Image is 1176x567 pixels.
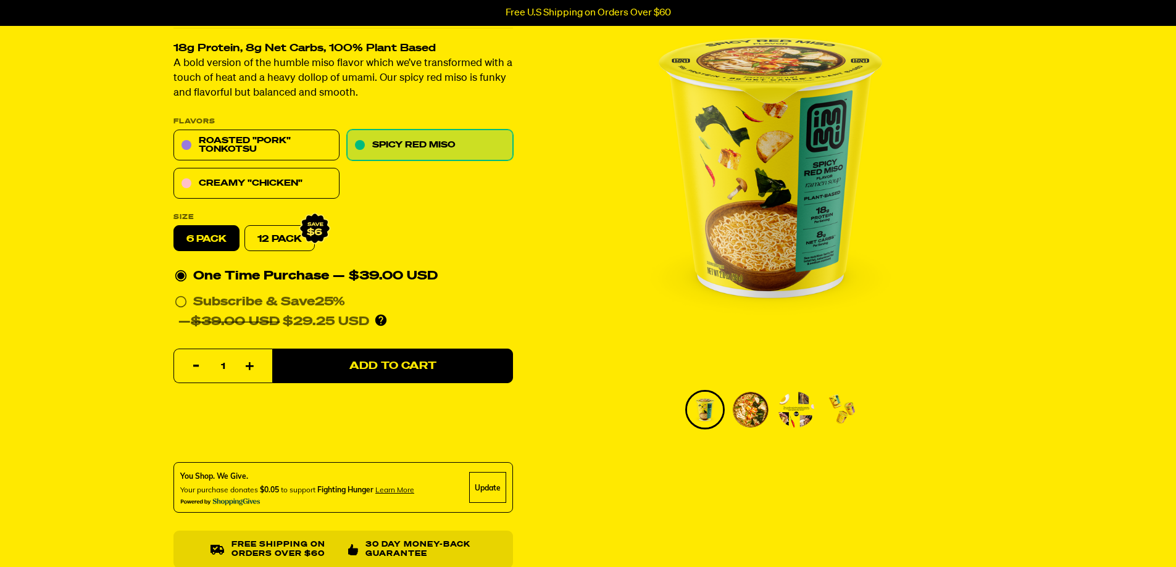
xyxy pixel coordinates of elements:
div: — $29.25 USD [178,312,369,332]
span: $0.05 [260,486,279,495]
img: Spicy Red Miso Cup Ramen [687,392,723,428]
img: Spicy Red Miso Cup Ramen [778,392,814,428]
p: Free U.S Shipping on Orders Over $60 [506,7,671,19]
span: Fighting Hunger [317,486,373,495]
del: $39.00 USD [191,316,280,328]
p: A bold version of the humble miso flavor which we’ve transformed with a touch of heat and a heavy... [173,57,513,101]
div: Update Cause Button [469,473,506,503]
label: Size [173,214,513,221]
label: 6 pack [173,226,240,252]
img: Spicy Red Miso Cup Ramen [733,392,769,428]
span: Add to Cart [349,361,436,371]
div: PDP main carousel thumbnails [563,390,978,429]
a: Creamy "Chicken" [173,168,340,199]
a: Roasted "Pork" Tonkotsu [173,130,340,161]
a: 12 Pack [244,226,315,252]
h2: 18g Protein, 8g Net Carbs, 100% Plant Based [173,44,513,54]
li: Go to slide 1 [685,390,725,429]
img: Powered By ShoppingGives [180,499,261,507]
p: Flavors [173,118,513,125]
div: One Time Purchase [175,267,512,286]
button: Add to Cart [272,349,513,384]
li: Go to slide 4 [822,390,862,429]
iframe: Marketing Popup [6,511,116,561]
div: You Shop. We Give. [180,471,414,482]
p: Free shipping on orders over $60 [231,541,338,559]
li: Go to slide 2 [731,390,770,429]
img: Spicy Red Miso Cup Ramen [824,392,860,428]
li: Go to slide 3 [777,390,816,429]
span: Learn more about donating [375,486,414,495]
span: 25% [315,296,345,308]
a: Spicy Red Miso [347,130,513,161]
input: quantity [181,350,265,384]
div: Subscribe & Save [193,292,345,312]
span: to support [281,486,315,495]
div: — $39.00 USD [333,267,438,286]
p: 30 Day Money-Back Guarantee [365,541,476,559]
span: Your purchase donates [180,486,258,495]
